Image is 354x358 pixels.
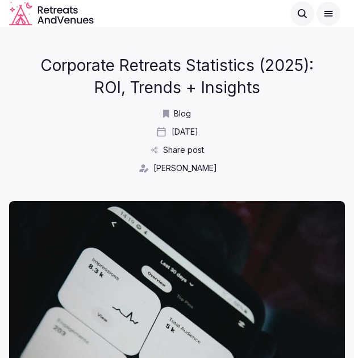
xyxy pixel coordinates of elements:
[9,55,345,99] h1: Corporate Retreats Statistics (2025): ROI, Trends + Insights
[153,163,217,174] span: [PERSON_NAME]
[9,2,94,26] svg: Retreats and Venues company logo
[163,108,191,119] a: Blog
[174,108,191,119] span: Blog
[9,2,94,26] a: Visit the homepage
[138,163,217,174] a: [PERSON_NAME]
[163,144,204,156] span: Share post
